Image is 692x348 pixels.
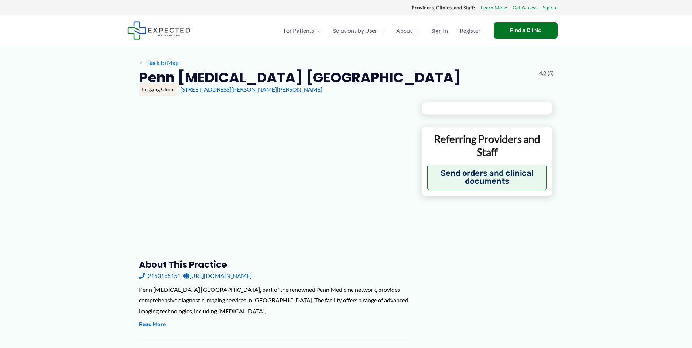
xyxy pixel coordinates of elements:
[327,18,390,43] a: Solutions by UserMenu Toggle
[139,320,166,329] button: Read More
[454,18,486,43] a: Register
[425,18,454,43] a: Sign In
[139,270,181,281] a: 2153165151
[427,165,547,190] button: Send orders and clinical documents
[548,69,553,78] span: (5)
[278,18,486,43] nav: Primary Site Navigation
[513,3,537,12] a: Get Access
[139,259,409,270] h3: About this practice
[543,3,558,12] a: Sign In
[283,18,314,43] span: For Patients
[460,18,480,43] span: Register
[139,284,409,317] div: Penn [MEDICAL_DATA] [GEOGRAPHIC_DATA], part of the renowned Penn Medicine network, provides compr...
[139,57,179,68] a: ←Back to Map
[411,4,475,11] strong: Providers, Clinics, and Staff:
[412,18,420,43] span: Menu Toggle
[139,69,461,86] h2: Penn [MEDICAL_DATA] [GEOGRAPHIC_DATA]
[427,132,547,159] p: Referring Providers and Staff
[481,3,507,12] a: Learn More
[278,18,327,43] a: For PatientsMenu Toggle
[127,21,190,40] img: Expected Healthcare Logo - side, dark font, small
[333,18,377,43] span: Solutions by User
[494,22,558,39] a: Find a Clinic
[396,18,412,43] span: About
[431,18,448,43] span: Sign In
[314,18,321,43] span: Menu Toggle
[390,18,425,43] a: AboutMenu Toggle
[377,18,384,43] span: Menu Toggle
[539,69,546,78] span: 4.2
[183,270,252,281] a: [URL][DOMAIN_NAME]
[139,59,146,66] span: ←
[180,86,322,93] a: [STREET_ADDRESS][PERSON_NAME][PERSON_NAME]
[139,83,177,96] div: Imaging Clinic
